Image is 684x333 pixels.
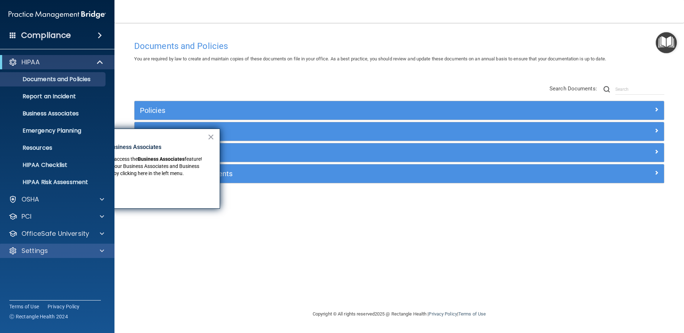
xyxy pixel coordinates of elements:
[138,156,185,162] strong: Business Associates
[615,84,664,95] input: Search
[21,58,40,66] p: HIPAA
[5,76,102,83] p: Documents and Policies
[21,247,48,255] p: Settings
[21,195,39,204] p: OSHA
[5,110,102,117] p: Business Associates
[21,30,71,40] h4: Compliance
[140,170,526,178] h5: Employee Acknowledgments
[48,303,80,310] a: Privacy Policy
[549,85,597,92] span: Search Documents:
[140,106,526,114] h5: Policies
[5,179,102,186] p: HIPAA Risk Assessment
[134,41,664,51] h4: Documents and Policies
[21,212,31,221] p: PCI
[140,128,526,135] h5: Privacy Documents
[5,161,102,169] p: HIPAA Checklist
[21,229,89,238] p: OfficeSafe University
[458,311,486,317] a: Terms of Use
[207,131,214,143] button: Close
[5,127,102,134] p: Emergency Planning
[656,32,677,53] button: Open Resource Center
[269,303,530,325] div: Copyright © All rights reserved 2025 @ Rectangle Health | |
[604,86,610,93] img: ic-search.3b580494.png
[429,311,457,317] a: Privacy Policy
[9,8,106,22] img: PMB logo
[5,93,102,100] p: Report an Incident
[5,144,102,151] p: Resources
[63,143,207,151] p: New Location for Business Associates
[63,156,203,176] span: feature! You can now manage your Business Associates and Business Associate Agreements by clickin...
[9,313,68,320] span: Ⓒ Rectangle Health 2024
[9,303,39,310] a: Terms of Use
[134,56,606,61] span: You are required by law to create and maintain copies of these documents on file in your office. ...
[140,149,526,156] h5: Practice Forms and Logs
